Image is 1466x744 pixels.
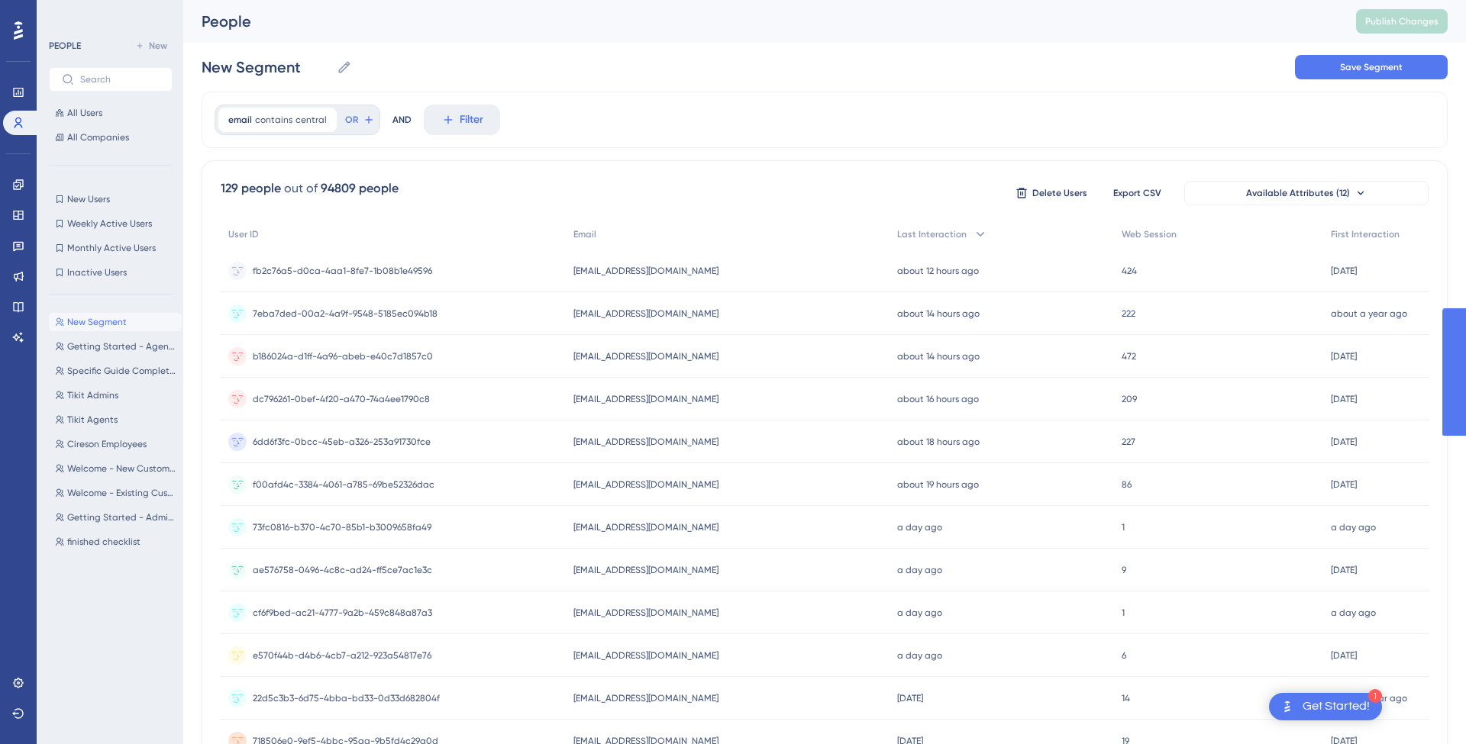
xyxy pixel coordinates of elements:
[1278,697,1296,716] img: launcher-image-alternative-text
[49,313,182,331] button: New Segment
[573,692,718,704] span: [EMAIL_ADDRESS][DOMAIN_NAME]
[253,308,438,320] span: 7eba7ded-00a2-4a9f-9548-5185ec094b18
[1331,522,1376,533] time: a day ago
[1331,351,1357,362] time: [DATE]
[228,228,259,240] span: User ID
[1331,266,1357,276] time: [DATE]
[67,536,140,548] span: finished checklist
[1331,394,1357,404] time: [DATE]
[67,131,129,143] span: All Companies
[1122,393,1137,405] span: 209
[67,487,176,499] span: Welcome - Existing Customers
[284,179,318,198] div: out of
[897,479,979,490] time: about 19 hours ago
[67,438,147,450] span: Cireson Employees
[80,74,160,85] input: Search
[202,11,1318,32] div: People
[573,521,718,533] span: [EMAIL_ADDRESS][DOMAIN_NAME]
[67,242,156,254] span: Monthly Active Users
[424,105,500,135] button: Filter
[573,265,718,277] span: [EMAIL_ADDRESS][DOMAIN_NAME]
[1331,228,1400,240] span: First Interaction
[897,650,942,661] time: a day ago
[460,111,483,129] span: Filter
[67,340,176,353] span: Getting Started - Agents
[573,564,718,576] span: [EMAIL_ADDRESS][DOMAIN_NAME]
[321,179,399,198] div: 94809 people
[1331,308,1407,319] time: about a year ago
[1368,689,1382,703] div: 1
[253,564,432,576] span: ae576758-0496-4c8c-ad24-ff5ce7ac1e3c
[67,217,152,230] span: Weekly Active Users
[228,114,252,126] span: email
[897,308,980,319] time: about 14 hours ago
[392,105,412,135] div: AND
[253,692,440,704] span: 22d5c3b3-6d75-4bba-bd33-0d33d682804f
[67,107,102,119] span: All Users
[1122,607,1125,619] span: 1
[149,40,167,52] span: New
[1246,187,1350,199] span: Available Attributes (12)
[49,411,182,429] button: Tikit Agents
[67,462,176,475] span: Welcome - New Customers
[253,478,434,491] span: f00afd4c-3384-4061-a785-69be52326dac
[49,508,182,527] button: Getting Started - Admins
[1122,649,1126,662] span: 6
[130,37,173,55] button: New
[49,435,182,453] button: Cireson Employees
[253,350,433,362] span: b186024a-d1ff-4a96-abeb-e40c7d1857c0
[345,114,358,126] span: OR
[897,565,942,575] time: a day ago
[253,649,431,662] span: e570f44b-d4b6-4cb7-a212-923a54817e76
[573,308,718,320] span: [EMAIL_ADDRESS][DOMAIN_NAME]
[49,190,173,208] button: New Users
[49,128,173,147] button: All Companies
[67,266,127,279] span: Inactive Users
[1032,187,1087,199] span: Delete Users
[49,104,173,122] button: All Users
[573,607,718,619] span: [EMAIL_ADDRESS][DOMAIN_NAME]
[1122,692,1130,704] span: 14
[1113,187,1161,199] span: Export CSV
[1122,308,1135,320] span: 222
[202,56,331,78] input: Segment Name
[49,459,182,478] button: Welcome - New Customers
[573,228,596,240] span: Email
[253,436,431,448] span: 6dd6f3fc-0bcc-45eb-a326-253a91730fce
[253,393,430,405] span: dc796261-0bef-4f20-a470-74a4ee1790c8
[67,414,118,426] span: Tikit Agents
[897,522,942,533] time: a day ago
[897,228,967,240] span: Last Interaction
[1122,228,1177,240] span: Web Session
[1303,698,1370,715] div: Get Started!
[1356,9,1448,34] button: Publish Changes
[573,478,718,491] span: [EMAIL_ADDRESS][DOMAIN_NAME]
[1331,650,1357,661] time: [DATE]
[573,436,718,448] span: [EMAIL_ADDRESS][DOMAIN_NAME]
[1122,265,1137,277] span: 424
[1365,15,1439,27] span: Publish Changes
[1122,564,1126,576] span: 9
[1295,55,1448,79] button: Save Segment
[897,436,980,447] time: about 18 hours ago
[49,214,173,233] button: Weekly Active Users
[253,521,431,533] span: 73fc0816-b370-4c70-85b1-b3009658fa49
[49,484,182,502] button: Welcome - Existing Customers
[343,108,376,132] button: OR
[49,239,173,257] button: Monthly Active Users
[573,393,718,405] span: [EMAIL_ADDRESS][DOMAIN_NAME]
[573,350,718,362] span: [EMAIL_ADDRESS][DOMAIN_NAME]
[897,693,923,704] time: [DATE]
[1331,607,1376,618] time: a day ago
[1331,565,1357,575] time: [DATE]
[1122,478,1132,491] span: 86
[255,114,292,126] span: contains
[573,649,718,662] span: [EMAIL_ADDRESS][DOMAIN_NAME]
[49,263,173,282] button: Inactive Users
[67,389,118,401] span: Tikit Admins
[897,351,980,362] time: about 14 hours ago
[253,265,432,277] span: fb2c76a5-d0ca-4aa1-8fe7-1b08b1e49596
[1402,684,1448,730] iframe: UserGuiding AI Assistant Launcher
[253,607,432,619] span: cf6f9bed-ac21-4777-9a2b-459c848a87a3
[49,533,182,551] button: finished checklist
